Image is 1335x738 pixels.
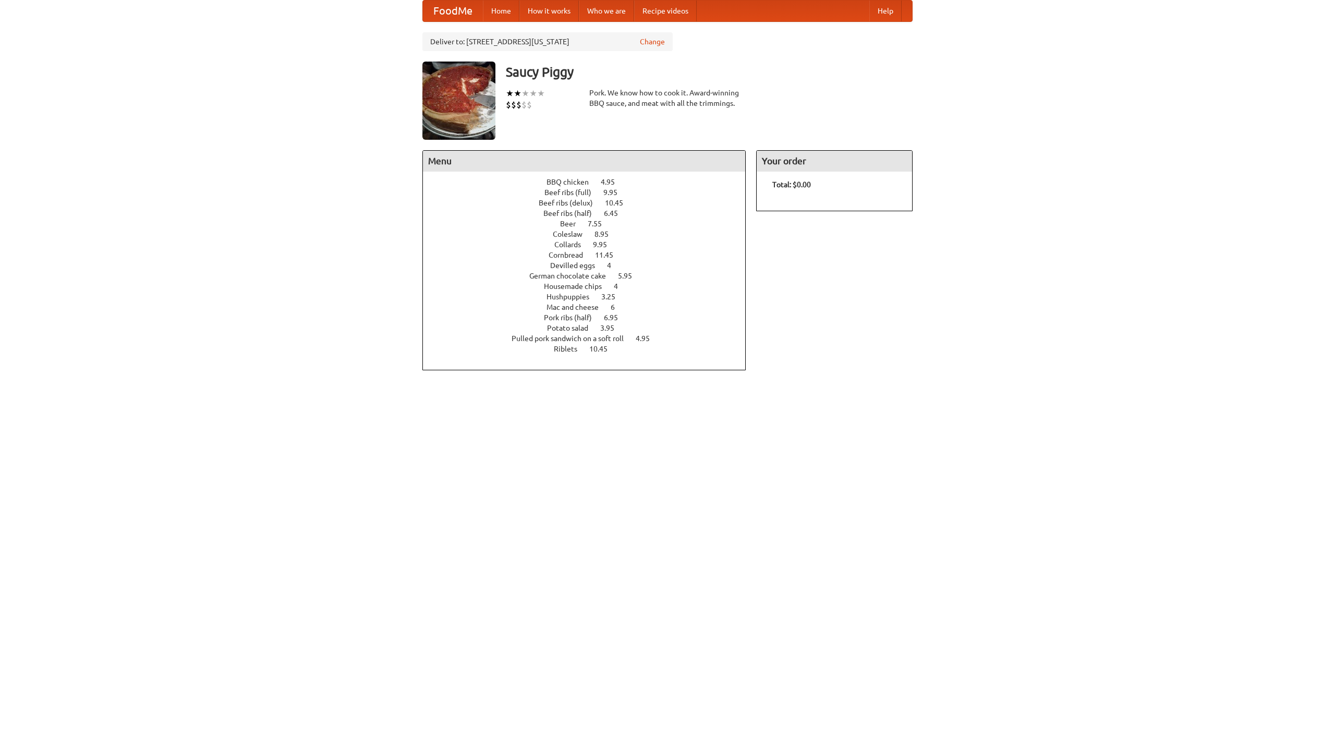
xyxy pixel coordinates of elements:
a: BBQ chicken 4.95 [547,178,634,186]
div: Deliver to: [STREET_ADDRESS][US_STATE] [422,32,673,51]
span: Beef ribs (delux) [539,199,603,207]
span: Cornbread [549,251,593,259]
a: Help [869,1,902,21]
a: How it works [519,1,579,21]
h4: Your order [757,151,912,172]
a: Pork ribs (half) 6.95 [544,313,637,322]
span: 9.95 [603,188,628,197]
span: Hushpuppies [547,293,600,301]
div: Pork. We know how to cook it. Award-winning BBQ sauce, and meat with all the trimmings. [589,88,746,108]
li: $ [521,99,527,111]
a: Hushpuppies 3.25 [547,293,635,301]
a: Home [483,1,519,21]
span: BBQ chicken [547,178,599,186]
span: 6 [611,303,625,311]
span: 5.95 [618,272,642,280]
span: 4.95 [601,178,625,186]
a: Mac and cheese 6 [547,303,634,311]
h4: Menu [423,151,745,172]
span: German chocolate cake [529,272,616,280]
span: Riblets [554,345,588,353]
a: Who we are [579,1,634,21]
span: Potato salad [547,324,599,332]
h3: Saucy Piggy [506,62,913,82]
span: Beef ribs (half) [543,209,602,217]
span: 9.95 [593,240,617,249]
li: ★ [529,88,537,99]
li: $ [516,99,521,111]
span: 4 [607,261,622,270]
span: 10.45 [589,345,618,353]
span: 10.45 [605,199,634,207]
li: ★ [506,88,514,99]
b: Total: $0.00 [772,180,811,189]
img: angular.jpg [422,62,495,140]
a: Housemade chips 4 [544,282,637,291]
span: 3.25 [601,293,626,301]
a: Coleslaw 8.95 [553,230,628,238]
span: Mac and cheese [547,303,609,311]
a: Beef ribs (half) 6.45 [543,209,637,217]
span: 4.95 [636,334,660,343]
a: Beef ribs (delux) 10.45 [539,199,642,207]
span: Beef ribs (full) [544,188,602,197]
a: Beef ribs (full) 9.95 [544,188,637,197]
span: Collards [554,240,591,249]
li: $ [511,99,516,111]
li: ★ [537,88,545,99]
span: Pulled pork sandwich on a soft roll [512,334,634,343]
li: ★ [521,88,529,99]
span: Beer [560,220,586,228]
a: Recipe videos [634,1,697,21]
li: ★ [514,88,521,99]
span: 7.55 [588,220,612,228]
span: Coleslaw [553,230,593,238]
span: 8.95 [594,230,619,238]
a: German chocolate cake 5.95 [529,272,651,280]
a: Collards 9.95 [554,240,626,249]
a: Potato salad 3.95 [547,324,634,332]
a: Pulled pork sandwich on a soft roll 4.95 [512,334,669,343]
li: $ [527,99,532,111]
span: Pork ribs (half) [544,313,602,322]
a: Beer 7.55 [560,220,621,228]
span: 11.45 [595,251,624,259]
li: $ [506,99,511,111]
span: 3.95 [600,324,625,332]
a: Devilled eggs 4 [550,261,630,270]
span: 4 [614,282,628,291]
a: Change [640,37,665,47]
span: Devilled eggs [550,261,605,270]
span: 6.45 [604,209,628,217]
a: Cornbread 11.45 [549,251,633,259]
a: FoodMe [423,1,483,21]
span: 6.95 [604,313,628,322]
a: Riblets 10.45 [554,345,627,353]
span: Housemade chips [544,282,612,291]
